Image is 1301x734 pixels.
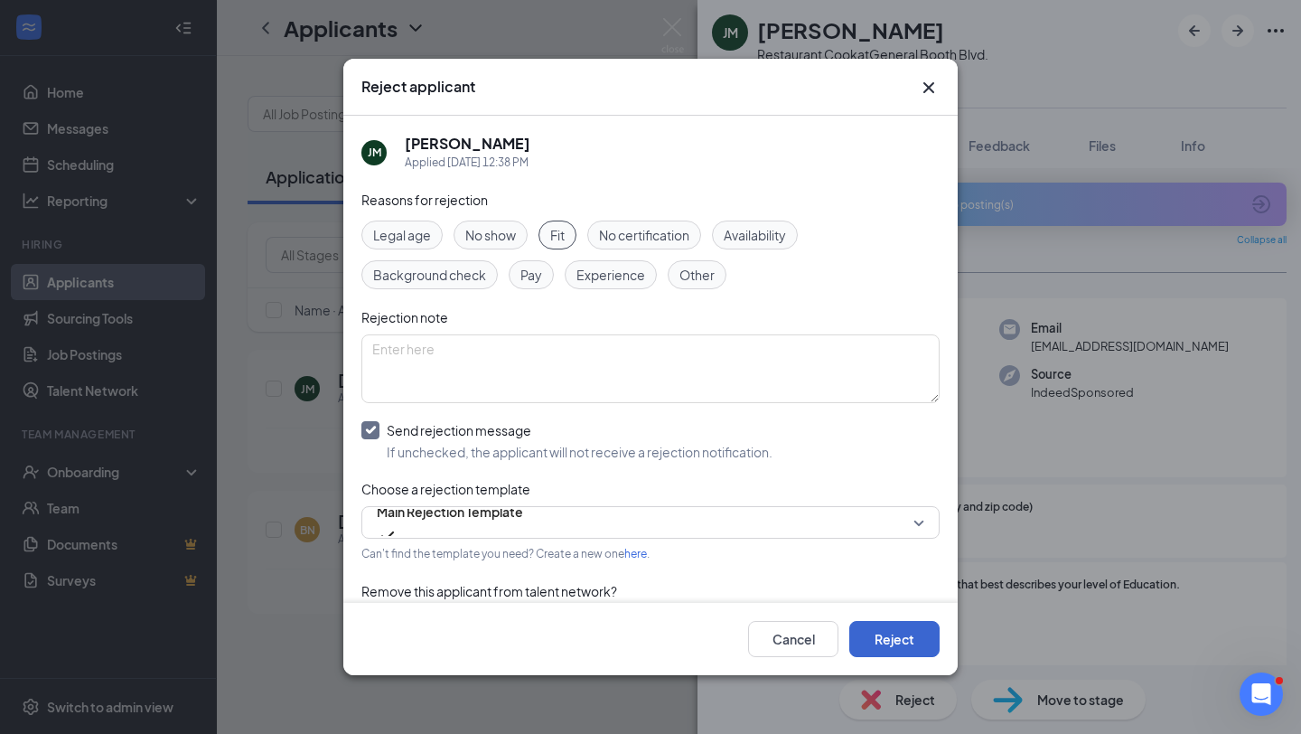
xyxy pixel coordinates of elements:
div: Applied [DATE] 12:38 PM [405,154,530,172]
span: Availability [724,225,786,245]
span: Rejection note [361,309,448,325]
span: Remove this applicant from talent network? [361,583,617,599]
iframe: Intercom live chat [1240,673,1283,716]
svg: Cross [918,77,940,99]
span: Legal age [373,225,431,245]
span: No show [465,225,516,245]
h3: Reject applicant [361,77,475,97]
h5: [PERSON_NAME] [405,134,530,154]
span: Can't find the template you need? Create a new one . [361,547,650,560]
span: No certification [599,225,689,245]
div: JM [368,145,381,160]
span: Other [679,265,715,285]
svg: Checkmark [377,525,398,547]
a: here [624,547,647,560]
span: Choose a rejection template [361,481,530,497]
button: Reject [849,621,940,657]
span: Fit [550,225,565,245]
span: Experience [576,265,645,285]
span: Reasons for rejection [361,192,488,208]
span: Background check [373,265,486,285]
button: Cancel [748,621,838,657]
span: Main Rejection Template [377,498,523,525]
span: Pay [520,265,542,285]
button: Close [918,77,940,99]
